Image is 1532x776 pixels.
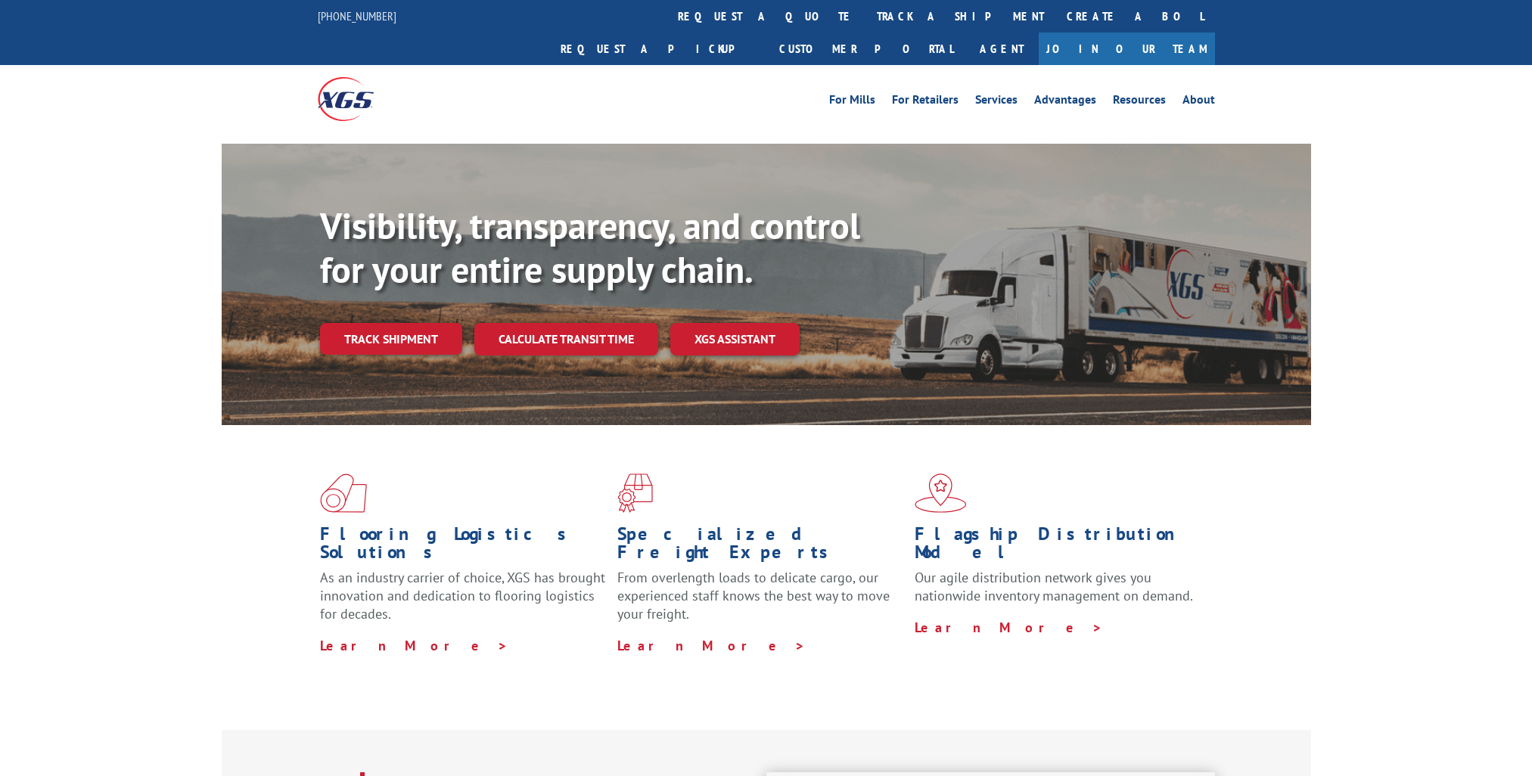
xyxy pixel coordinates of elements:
a: Track shipment [320,323,462,355]
a: Join Our Team [1039,33,1215,65]
a: Agent [965,33,1039,65]
a: XGS ASSISTANT [670,323,800,355]
a: For Mills [829,94,875,110]
a: Learn More > [915,619,1103,636]
h1: Specialized Freight Experts [617,525,903,569]
a: Services [975,94,1018,110]
a: For Retailers [892,94,959,110]
h1: Flagship Distribution Model [915,525,1201,569]
a: Learn More > [320,637,508,654]
img: xgs-icon-total-supply-chain-intelligence-red [320,473,367,513]
a: Calculate transit time [474,323,658,355]
a: Request a pickup [549,33,768,65]
span: As an industry carrier of choice, XGS has brought innovation and dedication to flooring logistics... [320,569,605,622]
a: Resources [1113,94,1166,110]
h1: Flooring Logistics Solutions [320,525,606,569]
p: From overlength loads to delicate cargo, our experienced staff knows the best way to move your fr... [617,569,903,636]
a: Advantages [1034,94,1096,110]
a: About [1182,94,1215,110]
a: [PHONE_NUMBER] [318,8,396,23]
img: xgs-icon-flagship-distribution-model-red [915,473,967,513]
b: Visibility, transparency, and control for your entire supply chain. [320,202,860,293]
img: xgs-icon-focused-on-flooring-red [617,473,653,513]
a: Learn More > [617,637,806,654]
span: Our agile distribution network gives you nationwide inventory management on demand. [915,569,1193,604]
a: Customer Portal [768,33,965,65]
